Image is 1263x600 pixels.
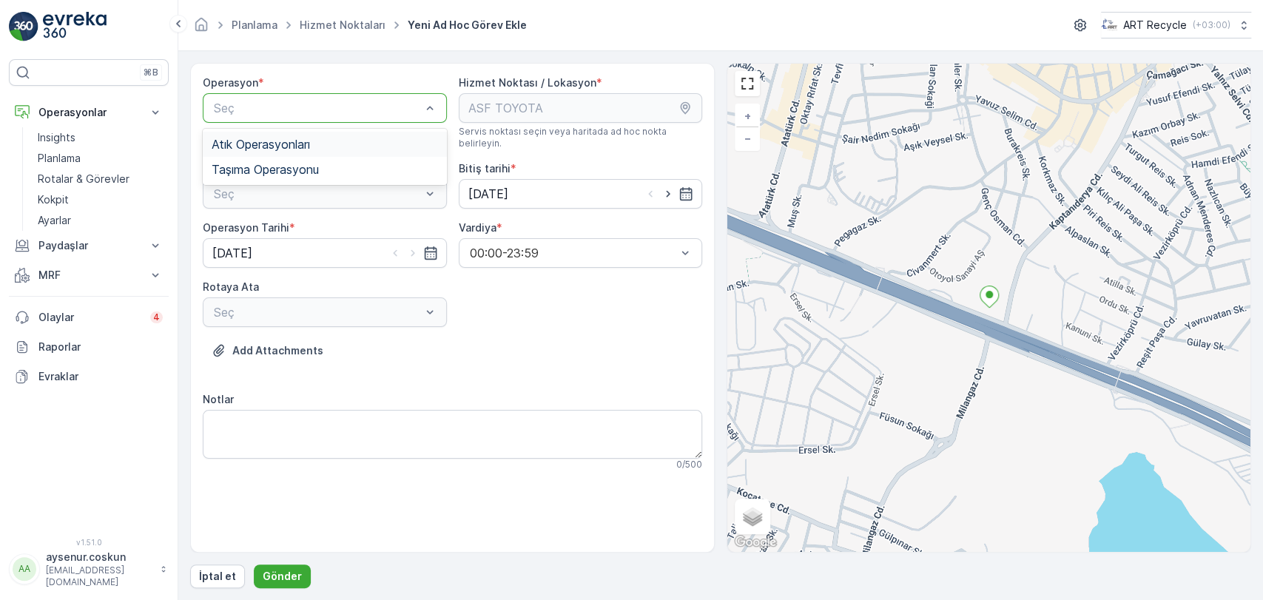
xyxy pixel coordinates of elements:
[9,550,169,588] button: AAaysenur.coskun[EMAIL_ADDRESS][DOMAIN_NAME]
[9,231,169,260] button: Paydaşlar
[731,533,780,552] img: Google
[38,105,139,120] p: Operasyonlar
[38,340,163,354] p: Raporlar
[736,127,758,149] a: Uzaklaştır
[300,18,385,31] a: Hizmet Noktaları
[38,268,139,283] p: MRF
[736,73,758,95] a: View Fullscreen
[736,105,758,127] a: Yakınlaştır
[144,67,158,78] p: ⌘B
[32,189,169,210] a: Kokpit
[9,260,169,290] button: MRF
[744,109,751,122] span: +
[38,213,71,228] p: Ayarlar
[232,343,323,358] p: Add Attachments
[32,210,169,231] a: Ayarlar
[203,393,234,405] label: Notlar
[46,564,152,588] p: [EMAIL_ADDRESS][DOMAIN_NAME]
[203,280,259,293] label: Rotaya Ata
[9,362,169,391] a: Evraklar
[38,192,69,207] p: Kokpit
[744,132,752,144] span: −
[731,533,780,552] a: Bu bölgeyi Google Haritalar'da açın (yeni pencerede açılır)
[1123,18,1187,33] p: ART Recycle
[38,172,129,186] p: Rotalar & Görevler
[459,76,596,89] label: Hizmet Noktası / Lokasyon
[1193,19,1230,31] p: ( +03:00 )
[459,162,511,175] label: Bitiş tarihi
[212,138,310,151] span: Atık Operasyonları
[38,238,139,253] p: Paydaşlar
[153,311,160,323] p: 4
[9,12,38,41] img: logo
[193,22,209,35] a: Ana Sayfa
[32,169,169,189] a: Rotalar & Görevler
[736,500,769,533] a: Layers
[43,12,107,41] img: logo_light-DOdMpM7g.png
[405,18,530,33] span: Yeni Ad Hoc Görev Ekle
[203,76,258,89] label: Operasyon
[13,557,36,581] div: AA
[46,550,152,564] p: aysenur.coskun
[459,126,703,149] span: Servis noktası seçin veya haritada ad hoc nokta belirleyin.
[38,130,75,145] p: Insights
[203,339,332,363] button: Dosya Yükle
[459,93,703,123] input: ASF TOYOTA
[32,127,169,148] a: Insights
[38,369,163,384] p: Evraklar
[9,303,169,332] a: Olaylar4
[254,564,311,588] button: Gönder
[263,569,302,584] p: Gönder
[1101,12,1251,38] button: ART Recycle(+03:00)
[232,18,277,31] a: Planlama
[190,564,245,588] button: İptal et
[9,332,169,362] a: Raporlar
[9,538,169,547] span: v 1.51.0
[212,163,319,176] span: Taşıma Operasyonu
[38,310,141,325] p: Olaylar
[1101,17,1117,33] img: image_23.png
[676,459,702,471] p: 0 / 500
[459,179,703,209] input: dd/mm/yyyy
[9,98,169,127] button: Operasyonlar
[203,221,289,234] label: Operasyon Tarihi
[459,221,496,234] label: Vardiya
[214,99,421,117] p: Seç
[32,148,169,169] a: Planlama
[199,569,236,584] p: İptal et
[38,151,81,166] p: Planlama
[203,238,447,268] input: dd/mm/yyyy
